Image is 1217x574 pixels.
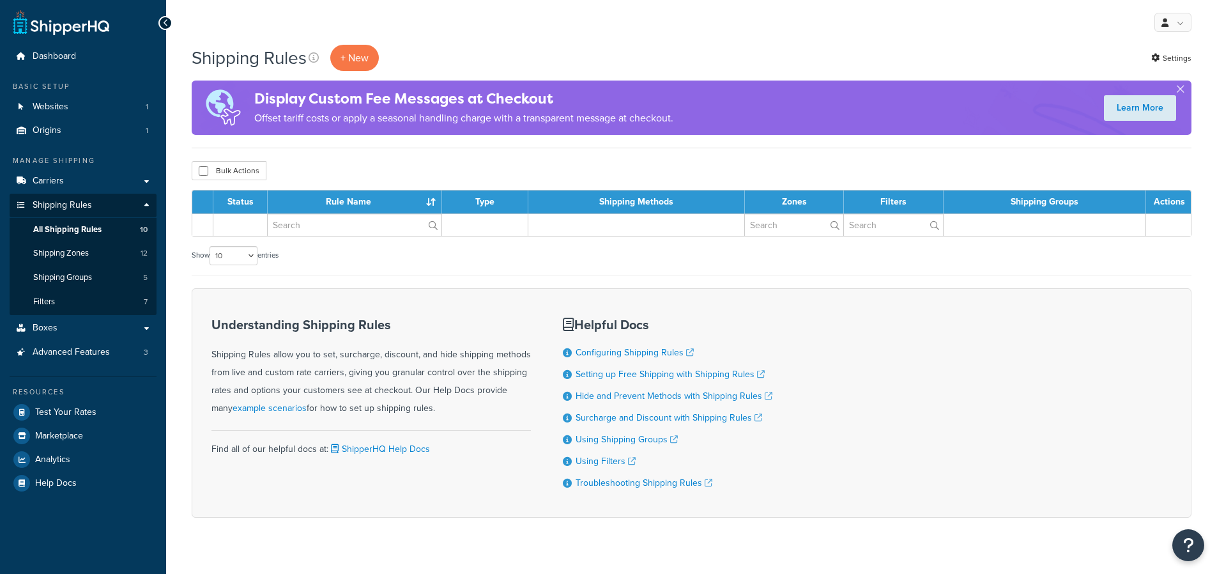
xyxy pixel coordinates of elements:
[33,272,92,283] span: Shipping Groups
[10,290,157,314] a: Filters 7
[10,472,157,495] a: Help Docs
[33,176,64,187] span: Carriers
[10,81,157,92] div: Basic Setup
[10,45,157,68] a: Dashboard
[13,10,109,35] a: ShipperHQ Home
[328,442,430,456] a: ShipperHQ Help Docs
[33,323,57,334] span: Boxes
[10,448,157,471] a: Analytics
[1151,49,1191,67] a: Settings
[35,454,70,465] span: Analytics
[211,318,531,332] h3: Understanding Shipping Rules
[10,95,157,119] a: Websites 1
[254,109,673,127] p: Offset tariff costs or apply a seasonal handling charge with a transparent message at checkout.
[210,246,257,265] select: Showentries
[1104,95,1176,121] a: Learn More
[33,102,68,112] span: Websites
[33,224,102,235] span: All Shipping Rules
[33,347,110,358] span: Advanced Features
[10,119,157,143] a: Origins 1
[140,224,148,235] span: 10
[330,45,379,71] p: + New
[268,214,441,236] input: Search
[844,190,944,213] th: Filters
[10,155,157,166] div: Manage Shipping
[745,190,844,213] th: Zones
[944,190,1146,213] th: Shipping Groups
[10,194,157,217] a: Shipping Rules
[10,424,157,447] a: Marketplace
[192,246,279,265] label: Show entries
[576,346,694,359] a: Configuring Shipping Rules
[35,478,77,489] span: Help Docs
[10,341,157,364] a: Advanced Features 3
[10,194,157,315] li: Shipping Rules
[10,387,157,398] div: Resources
[192,45,307,70] h1: Shipping Rules
[10,119,157,143] li: Origins
[268,190,442,213] th: Rule Name
[213,190,268,213] th: Status
[563,318,772,332] h3: Helpful Docs
[254,88,673,109] h4: Display Custom Fee Messages at Checkout
[192,81,254,135] img: duties-banner-06bc72dcb5fe05cb3f9472aba00be2ae8eb53ab6f0d8bb03d382ba314ac3c341.png
[10,242,157,265] a: Shipping Zones 12
[10,218,157,242] a: All Shipping Rules 10
[576,411,762,424] a: Surcharge and Discount with Shipping Rules
[144,297,148,307] span: 7
[442,190,528,213] th: Type
[33,200,92,211] span: Shipping Rules
[143,272,148,283] span: 5
[35,431,83,442] span: Marketplace
[576,454,636,468] a: Using Filters
[33,248,89,259] span: Shipping Zones
[10,316,157,340] a: Boxes
[146,125,148,136] span: 1
[10,266,157,290] li: Shipping Groups
[141,248,148,259] span: 12
[576,433,678,446] a: Using Shipping Groups
[33,51,76,62] span: Dashboard
[844,214,943,236] input: Search
[211,430,531,458] div: Find all of our helpful docs at:
[10,95,157,119] li: Websites
[192,161,266,180] button: Bulk Actions
[33,125,61,136] span: Origins
[233,401,307,415] a: example scenarios
[1172,529,1204,561] button: Open Resource Center
[10,401,157,424] a: Test Your Rates
[576,476,712,490] a: Troubleshooting Shipping Rules
[528,190,746,213] th: Shipping Methods
[745,214,843,236] input: Search
[10,290,157,314] li: Filters
[10,242,157,265] li: Shipping Zones
[144,347,148,358] span: 3
[33,297,55,307] span: Filters
[10,266,157,290] a: Shipping Groups 5
[576,368,765,381] a: Setting up Free Shipping with Shipping Rules
[10,169,157,193] a: Carriers
[35,407,96,418] span: Test Your Rates
[10,341,157,364] li: Advanced Features
[211,318,531,417] div: Shipping Rules allow you to set, surcharge, discount, and hide shipping methods from live and cus...
[1146,190,1191,213] th: Actions
[10,218,157,242] li: All Shipping Rules
[146,102,148,112] span: 1
[576,389,772,403] a: Hide and Prevent Methods with Shipping Rules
